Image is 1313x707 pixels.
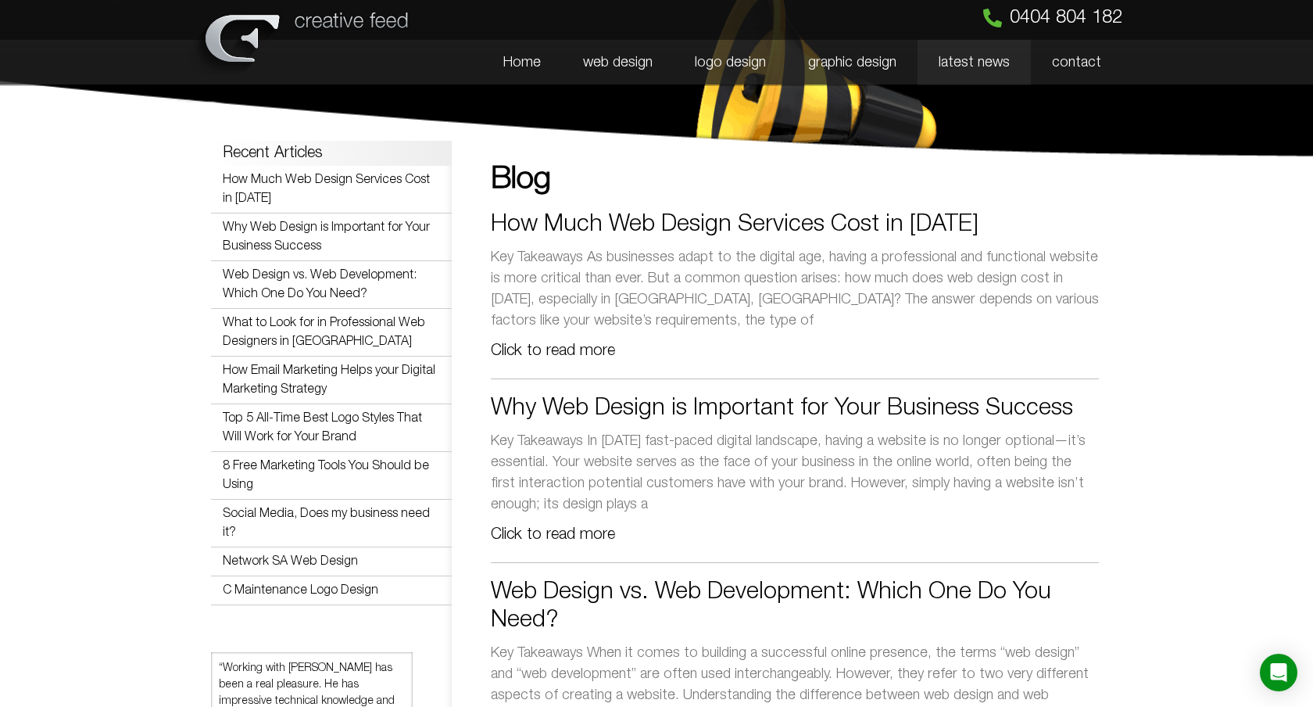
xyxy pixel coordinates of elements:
a: Why Web Design is Important for Your Business Success [491,398,1073,419]
a: logo design [674,40,787,85]
a: How Much Web Design Services Cost in [DATE] [491,214,978,235]
p: Key Takeaways As businesses adapt to the digital age, having a professional and functional websit... [491,247,1099,332]
a: C Maintenance Logo Design [223,585,378,596]
a: What to Look for in Professional Web Designers in [GEOGRAPHIC_DATA] [223,318,425,347]
a: Why Web Design is Important for Your Business Success [223,222,430,252]
a: How Email Marketing Helps your Digital Marketing Strategy [223,365,435,395]
a: contact [1031,40,1122,85]
div: Keywords by Traffic [173,92,263,102]
a: Top 5 All-Time Best Logo Styles That Will Work for Your Brand [223,413,422,443]
img: tab_domain_overview_orange.svg [42,91,55,103]
a: Home [482,40,562,85]
a: graphic design [787,40,918,85]
a: web design [562,40,674,85]
div: v 4.0.25 [44,25,77,38]
div: Open Intercom Messenger [1260,654,1297,691]
div: Domain: [DOMAIN_NAME] [41,41,172,53]
a: 0404 804 182 [983,9,1122,27]
img: logo_orange.svg [25,25,38,38]
a: How Much Web Design Services Cost in [DATE] [223,174,430,204]
a: 8 Free Marketing Tools You Should be Using [223,461,429,490]
nav: Menu [422,40,1122,85]
a: Web Design vs. Web Development: Which One Do You Need? [223,270,417,300]
a: Read more about Why Web Design is Important for Your Business Success [491,528,615,542]
img: website_grey.svg [25,41,38,53]
img: tab_keywords_by_traffic_grey.svg [156,91,168,103]
h3: Recent Articles [223,145,440,161]
div: Domain Overview [59,92,140,102]
a: Read more about How Much Web Design Services Cost in 2024 [491,344,615,358]
a: Network SA Web Design [223,556,358,567]
span: 0404 804 182 [1010,9,1122,27]
h1: Blog [491,164,1099,196]
p: Key Takeaways In [DATE] fast-paced digital landscape, having a website is no longer optional—it’s... [491,431,1099,515]
a: Social Media, Does my business need it? [223,508,430,538]
a: Web Design vs. Web Development: Which One Do You Need? [491,582,1051,631]
a: latest news [918,40,1031,85]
